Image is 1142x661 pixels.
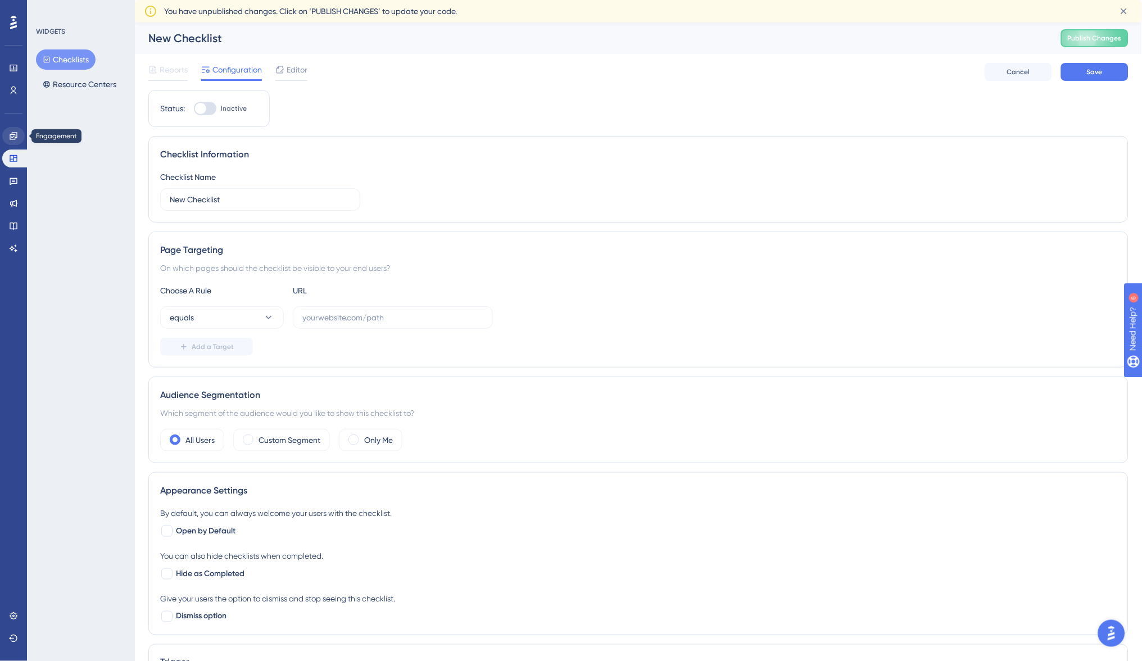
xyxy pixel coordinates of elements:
[160,592,1117,605] div: Give your users the option to dismiss and stop seeing this checklist.
[170,311,194,324] span: equals
[148,30,1033,46] div: New Checklist
[36,49,96,70] button: Checklists
[192,342,234,351] span: Add a Target
[160,549,1117,563] div: You can also hide checklists when completed.
[185,433,215,447] label: All Users
[259,433,320,447] label: Custom Segment
[293,284,416,297] div: URL
[170,193,351,206] input: Type your Checklist name
[160,484,1117,497] div: Appearance Settings
[36,27,65,36] div: WIDGETS
[1068,34,1122,43] span: Publish Changes
[160,306,284,329] button: equals
[160,243,1117,257] div: Page Targeting
[160,148,1117,161] div: Checklist Information
[26,3,70,16] span: Need Help?
[160,284,284,297] div: Choose A Rule
[212,63,262,76] span: Configuration
[1007,67,1030,76] span: Cancel
[160,102,185,115] div: Status:
[78,6,81,15] div: 6
[36,74,123,94] button: Resource Centers
[160,261,1117,275] div: On which pages should the checklist be visible to your end users?
[160,406,1117,420] div: Which segment of the audience would you like to show this checklist to?
[1061,63,1129,81] button: Save
[364,433,393,447] label: Only Me
[1087,67,1103,76] span: Save
[176,567,244,581] span: Hide as Completed
[221,104,247,113] span: Inactive
[1095,617,1129,650] iframe: UserGuiding AI Assistant Launcher
[287,63,307,76] span: Editor
[160,338,253,356] button: Add a Target
[176,524,235,538] span: Open by Default
[160,170,216,184] div: Checklist Name
[164,4,457,18] span: You have unpublished changes. Click on ‘PUBLISH CHANGES’ to update your code.
[160,63,188,76] span: Reports
[1061,29,1129,47] button: Publish Changes
[160,388,1117,402] div: Audience Segmentation
[302,311,483,324] input: yourwebsite.com/path
[985,63,1052,81] button: Cancel
[176,610,226,623] span: Dismiss option
[160,506,1117,520] div: By default, you can always welcome your users with the checklist.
